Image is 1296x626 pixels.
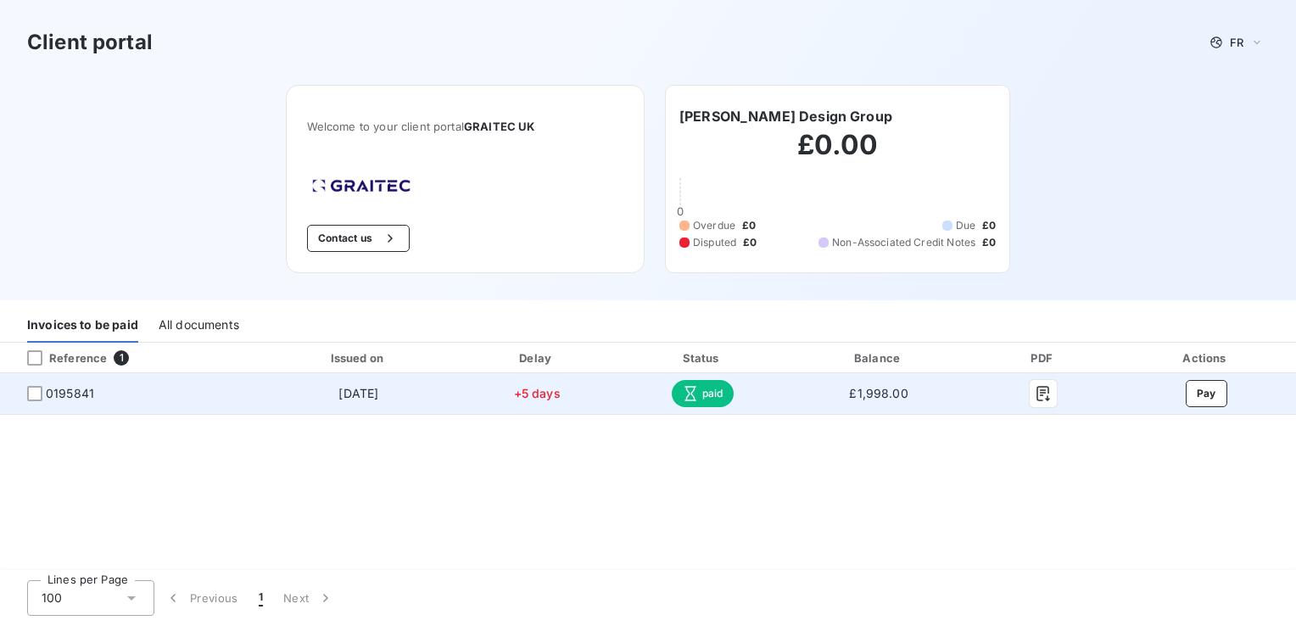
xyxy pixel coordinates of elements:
[742,218,756,233] span: £0
[249,580,273,616] button: 1
[464,120,535,133] span: GRAITEC UK
[790,349,968,366] div: Balance
[27,307,138,343] div: Invoices to be paid
[982,218,996,233] span: £0
[679,128,996,179] h2: £0.00
[154,580,249,616] button: Previous
[114,350,129,366] span: 1
[956,218,975,233] span: Due
[622,349,784,366] div: Status
[1120,349,1293,366] div: Actions
[1230,36,1243,49] span: FR
[14,350,107,366] div: Reference
[832,235,975,250] span: Non-Associated Credit Notes
[693,235,736,250] span: Disputed
[672,380,734,407] span: paid
[42,590,62,606] span: 100
[46,385,94,402] span: 0195841
[307,225,410,252] button: Contact us
[259,590,263,606] span: 1
[159,307,239,343] div: All documents
[27,27,153,58] h3: Client portal
[307,174,416,198] img: Company logo
[514,386,561,400] span: +5 days
[679,106,892,126] h6: [PERSON_NAME] Design Group
[849,386,908,400] span: £1,998.00
[338,386,378,400] span: [DATE]
[265,349,453,366] div: Issued on
[1186,380,1227,407] button: Pay
[460,349,615,366] div: Delay
[974,349,1113,366] div: PDF
[307,120,623,133] span: Welcome to your client portal
[677,204,684,218] span: 0
[273,580,344,616] button: Next
[693,218,735,233] span: Overdue
[982,235,996,250] span: £0
[743,235,757,250] span: £0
